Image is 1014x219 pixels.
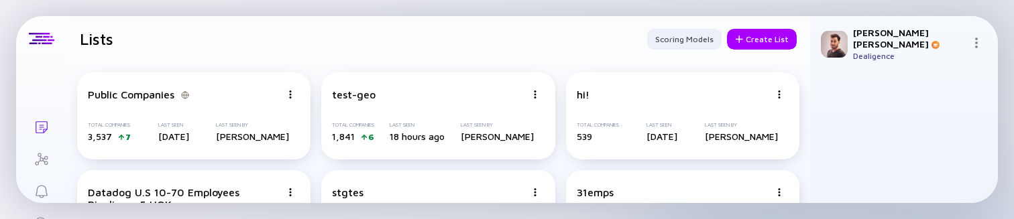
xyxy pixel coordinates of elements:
img: Menu [531,90,539,98]
a: Lists [16,110,66,142]
div: 6 [368,132,374,142]
div: [PERSON_NAME] [461,131,534,142]
div: Last Seen By [216,122,289,128]
a: Reminders [16,174,66,206]
div: Last Seen By [705,122,778,128]
div: [PERSON_NAME] [PERSON_NAME] [853,27,966,50]
span: 539 [577,131,592,142]
span: 1,841 [332,131,355,142]
div: Last Seen [646,122,677,128]
div: stgtes [332,186,363,198]
img: Menu [971,38,982,48]
div: Last Seen [390,122,445,128]
div: Dealigence [853,51,966,61]
img: Menu [531,188,539,196]
div: [PERSON_NAME] [705,131,778,142]
div: Last Seen By [461,122,534,128]
img: Menu [286,188,294,196]
img: Menu [775,90,783,98]
div: Last Seen [158,122,189,128]
div: test-geo [332,88,376,100]
span: 3,537 [88,131,112,142]
div: Datadog U.S 10-70 Employees Pipeline + 5 HOK [88,186,281,210]
div: 31emps [577,186,614,198]
div: 18 hours ago [390,131,445,142]
img: Menu [775,188,783,196]
div: [PERSON_NAME] [216,131,289,142]
div: [DATE] [646,131,677,142]
img: Gil Profile Picture [821,31,848,58]
img: Menu [286,90,294,98]
button: Create List [727,29,797,50]
a: Investor Map [16,142,66,174]
div: Public Companies [88,88,174,100]
div: Total Companies [88,122,131,128]
button: Scoring Models [647,29,722,50]
div: Total Companies [577,122,619,128]
div: Total Companies [332,122,374,128]
div: 7 [125,132,131,142]
div: [DATE] [158,131,189,142]
h1: Lists [80,29,113,48]
div: hi! [577,88,589,100]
